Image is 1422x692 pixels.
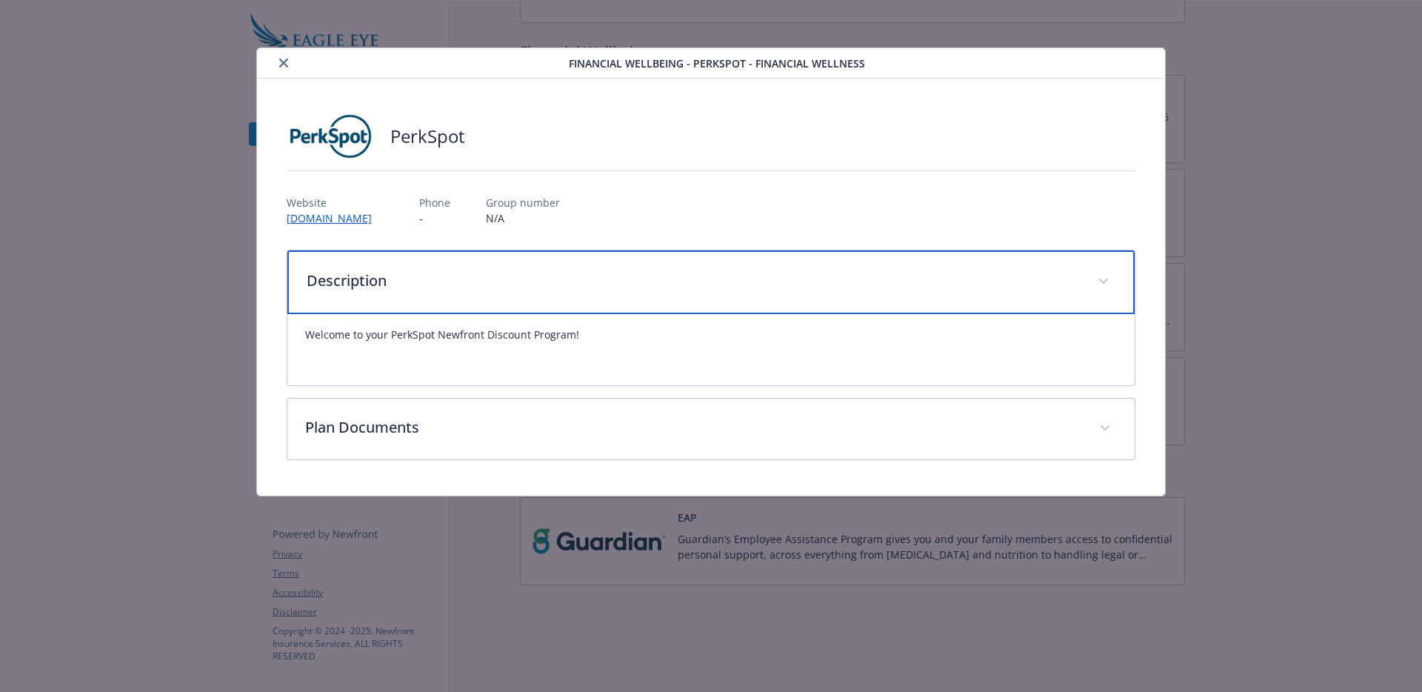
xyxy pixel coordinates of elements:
[287,314,1135,385] div: Description
[305,416,1082,439] p: Plan Documents
[275,54,293,72] button: close
[419,210,450,226] p: -
[287,114,375,159] img: PerkSpot
[287,195,384,210] p: Website
[142,47,1280,496] div: details for plan Financial Wellbeing - PerkSpot - Financial Wellness
[390,124,465,149] h2: PerkSpot
[307,270,1081,292] p: Description
[486,210,560,226] p: N/A
[486,195,560,210] p: Group number
[419,195,450,210] p: Phone
[569,56,865,71] span: Financial Wellbeing - PerkSpot - Financial Wellness
[305,326,1118,344] p: Welcome to your PerkSpot Newfront Discount Program!
[287,399,1135,459] div: Plan Documents
[287,211,384,225] a: [DOMAIN_NAME]
[287,250,1135,314] div: Description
